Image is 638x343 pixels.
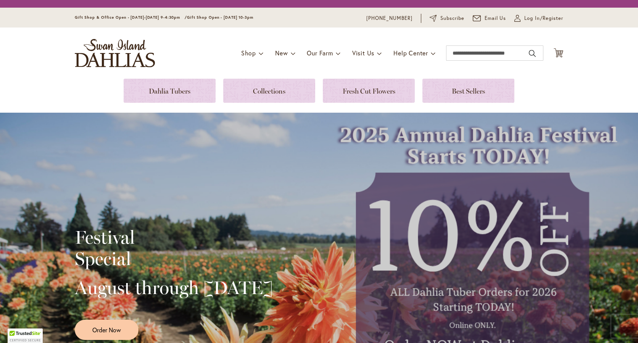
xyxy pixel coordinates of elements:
span: Gift Shop Open - [DATE] 10-3pm [187,15,253,20]
span: Subscribe [440,15,464,22]
div: TrustedSite Certified [8,328,43,343]
h2: Festival Special [75,227,273,269]
span: Our Farm [307,49,333,57]
a: [PHONE_NUMBER] [366,15,412,22]
span: Visit Us [352,49,374,57]
span: Gift Shop & Office Open - [DATE]-[DATE] 9-4:30pm / [75,15,187,20]
button: Search [529,47,536,60]
a: Email Us [473,15,506,22]
span: New [275,49,288,57]
a: Log In/Register [514,15,563,22]
a: store logo [75,39,155,67]
a: Order Now [75,320,139,340]
span: Shop [241,49,256,57]
a: Subscribe [430,15,464,22]
h2: August through [DATE] [75,277,273,298]
span: Email Us [485,15,506,22]
span: Help Center [393,49,428,57]
span: Order Now [92,325,121,334]
span: Log In/Register [524,15,563,22]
